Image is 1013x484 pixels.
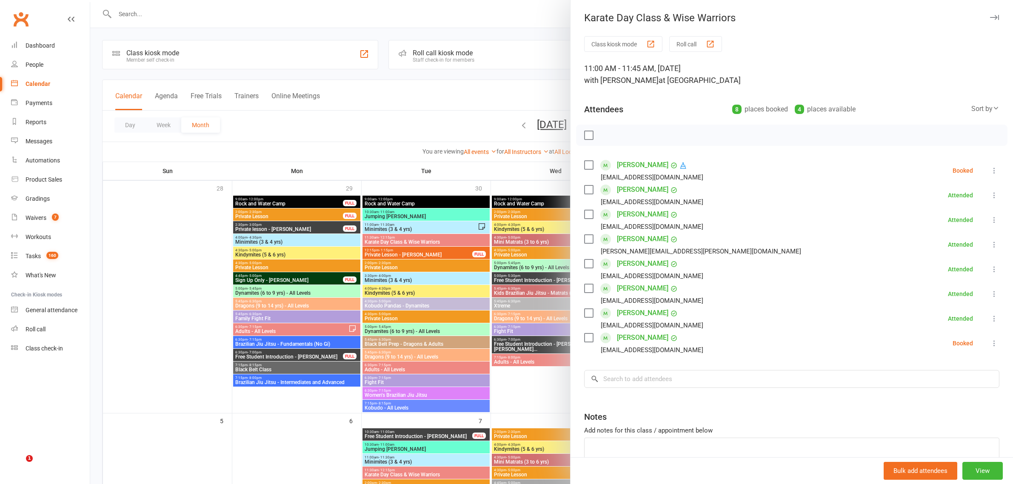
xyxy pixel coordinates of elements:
[11,228,90,247] a: Workouts
[584,76,659,85] span: with [PERSON_NAME]
[11,36,90,55] a: Dashboard
[11,94,90,113] a: Payments
[26,61,43,68] div: People
[669,36,722,52] button: Roll call
[26,455,33,462] span: 1
[953,340,973,346] div: Booked
[26,176,62,183] div: Product Sales
[11,170,90,189] a: Product Sales
[617,232,668,246] a: [PERSON_NAME]
[584,63,999,86] div: 11:00 AM - 11:45 AM, [DATE]
[11,132,90,151] a: Messages
[11,320,90,339] a: Roll call
[948,242,973,248] div: Attended
[584,103,623,115] div: Attendees
[571,12,1013,24] div: Karate Day Class & Wise Warriors
[46,252,58,259] span: 160
[601,196,703,208] div: [EMAIL_ADDRESS][DOMAIN_NAME]
[948,192,973,198] div: Attended
[26,42,55,49] div: Dashboard
[26,100,52,106] div: Payments
[795,105,804,114] div: 4
[617,306,668,320] a: [PERSON_NAME]
[732,105,742,114] div: 8
[601,295,703,306] div: [EMAIL_ADDRESS][DOMAIN_NAME]
[26,272,56,279] div: What's New
[795,103,856,115] div: places available
[584,370,999,388] input: Search to add attendees
[584,36,662,52] button: Class kiosk mode
[617,331,668,344] a: [PERSON_NAME]
[26,157,60,164] div: Automations
[948,266,973,272] div: Attended
[948,217,973,223] div: Attended
[884,462,957,480] button: Bulk add attendees
[9,455,29,475] iframe: Intercom live chat
[26,214,46,221] div: Waivers
[601,246,801,257] div: [PERSON_NAME][EMAIL_ADDRESS][PERSON_NAME][DOMAIN_NAME]
[26,253,41,259] div: Tasks
[26,195,50,202] div: Gradings
[11,55,90,74] a: People
[11,208,90,228] a: Waivers 7
[584,425,999,436] div: Add notes for this class / appointment below
[11,301,90,320] a: General attendance kiosk mode
[26,307,77,313] div: General attendance
[659,76,741,85] span: at [GEOGRAPHIC_DATA]
[11,247,90,266] a: Tasks 160
[11,339,90,358] a: Class kiosk mode
[953,168,973,174] div: Booked
[11,113,90,132] a: Reports
[11,266,90,285] a: What's New
[617,158,668,172] a: [PERSON_NAME]
[948,291,973,297] div: Attended
[617,208,668,221] a: [PERSON_NAME]
[26,80,50,87] div: Calendar
[601,221,703,232] div: [EMAIL_ADDRESS][DOMAIN_NAME]
[617,183,668,196] a: [PERSON_NAME]
[948,316,973,322] div: Attended
[601,172,703,183] div: [EMAIL_ADDRESS][DOMAIN_NAME]
[962,462,1003,480] button: View
[617,282,668,295] a: [PERSON_NAME]
[584,411,607,423] div: Notes
[52,214,59,221] span: 7
[11,74,90,94] a: Calendar
[11,151,90,170] a: Automations
[11,189,90,208] a: Gradings
[26,233,51,240] div: Workouts
[732,103,788,115] div: places booked
[10,9,31,30] a: Clubworx
[601,320,703,331] div: [EMAIL_ADDRESS][DOMAIN_NAME]
[971,103,999,114] div: Sort by
[601,270,703,282] div: [EMAIL_ADDRESS][DOMAIN_NAME]
[26,119,46,125] div: Reports
[601,344,703,356] div: [EMAIL_ADDRESS][DOMAIN_NAME]
[26,345,63,352] div: Class check-in
[26,326,46,333] div: Roll call
[26,138,52,145] div: Messages
[617,257,668,270] a: [PERSON_NAME]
